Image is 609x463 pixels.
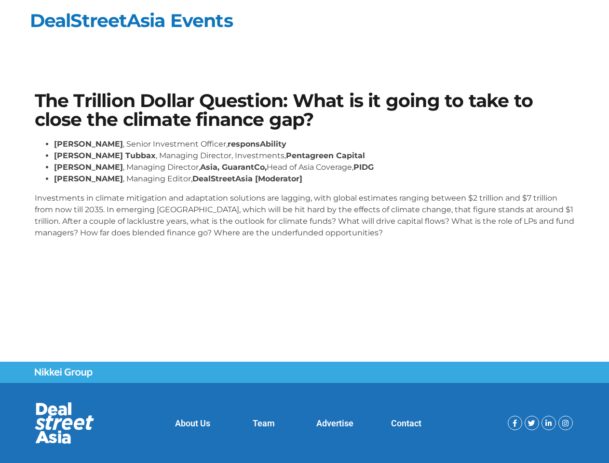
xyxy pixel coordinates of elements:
strong: DealStreetAsia [Moderator] [192,174,302,183]
li: , Managing Director, Head of Asia Coverage, [54,162,575,173]
strong: [PERSON_NAME] [54,174,123,183]
strong: [PERSON_NAME] [54,163,123,172]
li: , Senior Investment Officer, [54,138,575,150]
a: Advertise [316,418,353,428]
a: DealStreetAsia Events [30,9,233,32]
li: , Managing Editor, [54,173,575,185]
strong: [PERSON_NAME] [54,139,123,149]
p: Investments in climate mitigation and adaptation solutions are lagging, with global estimates ran... [35,192,575,239]
strong: Asia, GuarantCo, [200,163,267,172]
strong: PIDG [353,163,374,172]
h1: The Trillion Dollar Question: What is it going to take to close the climate finance gap? [35,92,575,129]
strong: responsAbility [228,139,286,149]
strong: [PERSON_NAME] Tubbax [54,151,156,160]
a: About Us [175,418,210,428]
a: Contact [391,418,421,428]
a: Team [253,418,275,428]
img: Nikkei Group [35,368,93,378]
strong: Pentagreen Capital [286,151,365,160]
li: , Managing Director, Investments, [54,150,575,162]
